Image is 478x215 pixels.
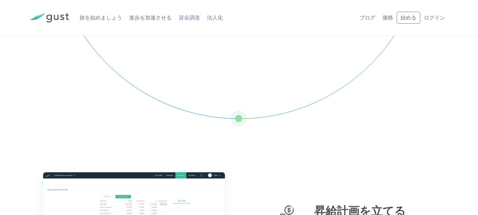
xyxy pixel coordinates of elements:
a: ログイン [424,15,445,21]
img: ガストロゴ [29,13,69,23]
a: 資金調達 [179,15,200,21]
font: 始める [401,15,416,21]
a: 始める [397,12,420,24]
a: 進歩を加速させる [129,15,172,21]
a: 価格 [382,15,393,21]
a: 法人化 [207,15,223,21]
a: ブログ [359,15,375,21]
a: 旅を始めましょう [80,15,122,21]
